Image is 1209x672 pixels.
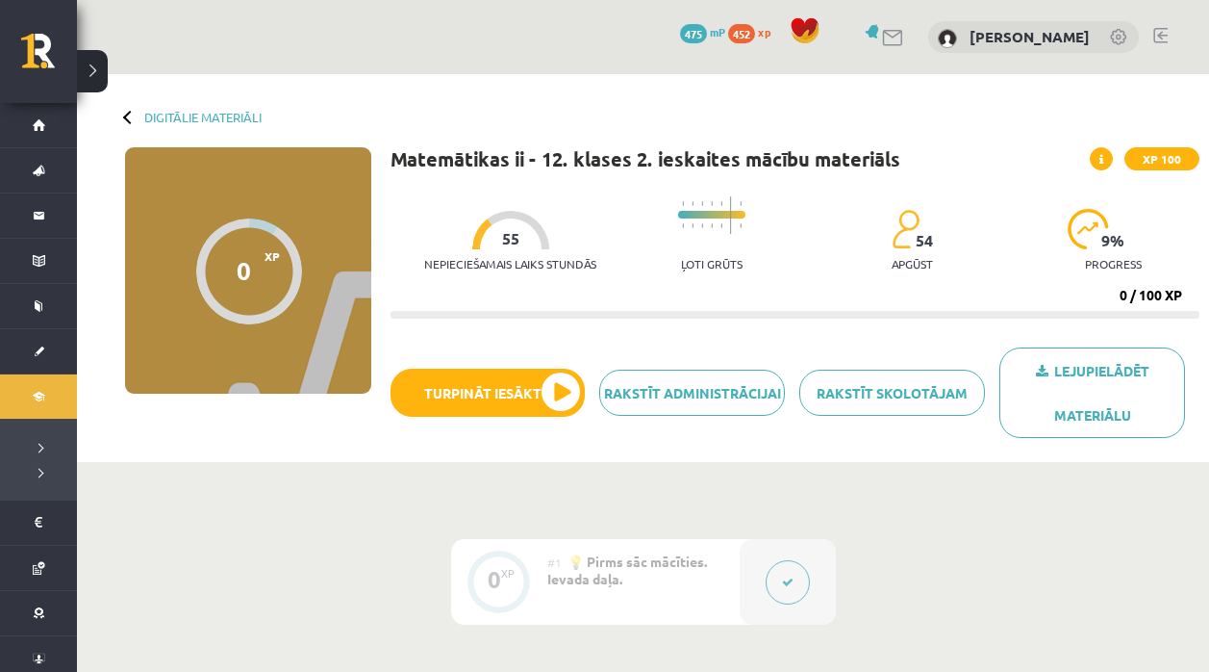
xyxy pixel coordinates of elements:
img: icon-short-line-57e1e144782c952c97e751825c79c345078a6d821885a25fce030b3d8c18986b.svg [682,201,684,206]
img: icon-short-line-57e1e144782c952c97e751825c79c345078a6d821885a25fce030b3d8c18986b.svg [692,223,693,228]
a: Lejupielādēt materiālu [999,348,1185,438]
a: Digitālie materiāli [144,110,262,124]
p: Ļoti grūts [681,257,743,271]
p: Nepieciešamais laiks stundās [424,257,596,271]
img: icon-short-line-57e1e144782c952c97e751825c79c345078a6d821885a25fce030b3d8c18986b.svg [692,201,693,206]
div: XP [501,568,515,579]
span: 9 % [1101,232,1125,249]
span: xp [758,24,770,39]
a: Rīgas 1. Tālmācības vidusskola [21,34,77,82]
img: icon-short-line-57e1e144782c952c97e751825c79c345078a6d821885a25fce030b3d8c18986b.svg [711,223,713,228]
span: #1 [547,555,562,570]
span: XP 100 [1124,147,1199,170]
span: mP [710,24,725,39]
span: 54 [916,232,933,249]
img: icon-short-line-57e1e144782c952c97e751825c79c345078a6d821885a25fce030b3d8c18986b.svg [720,223,722,228]
a: 475 mP [680,24,725,39]
img: icon-short-line-57e1e144782c952c97e751825c79c345078a6d821885a25fce030b3d8c18986b.svg [740,223,742,228]
img: icon-short-line-57e1e144782c952c97e751825c79c345078a6d821885a25fce030b3d8c18986b.svg [701,223,703,228]
a: [PERSON_NAME] [970,27,1090,46]
a: Rakstīt administrācijai [599,370,785,416]
img: icon-short-line-57e1e144782c952c97e751825c79c345078a6d821885a25fce030b3d8c18986b.svg [711,201,713,206]
p: apgūst [892,257,933,271]
img: Tuong Khang Nguyen [938,29,957,48]
span: 💡 Pirms sāc mācīties. Ievada daļa. [547,553,707,587]
a: 452 xp [728,24,780,39]
a: Rakstīt skolotājam [799,370,985,416]
img: icon-short-line-57e1e144782c952c97e751825c79c345078a6d821885a25fce030b3d8c18986b.svg [740,201,742,206]
img: icon-progress-161ccf0a02000e728c5f80fcf4c31c7af3da0e1684b2b1d7c360e028c24a22f1.svg [1068,209,1109,249]
img: students-c634bb4e5e11cddfef0936a35e636f08e4e9abd3cc4e673bd6f9a4125e45ecb1.svg [892,209,919,249]
img: icon-short-line-57e1e144782c952c97e751825c79c345078a6d821885a25fce030b3d8c18986b.svg [720,201,722,206]
img: icon-long-line-d9ea69661e0d244f92f715978eff75569469978d946b2353a9bb055b3ed8787d.svg [730,196,732,234]
span: 55 [502,230,519,247]
span: 475 [680,24,707,43]
img: icon-short-line-57e1e144782c952c97e751825c79c345078a6d821885a25fce030b3d8c18986b.svg [682,223,684,228]
h1: Matemātikas ii - 12. klases 2. ieskaites mācību materiāls [390,147,900,170]
span: XP [264,249,280,263]
div: 0 [488,571,501,588]
span: 452 [728,24,755,43]
button: Turpināt iesākto [390,369,585,417]
div: 0 [237,256,251,285]
img: icon-short-line-57e1e144782c952c97e751825c79c345078a6d821885a25fce030b3d8c18986b.svg [701,201,703,206]
p: progress [1085,257,1142,271]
